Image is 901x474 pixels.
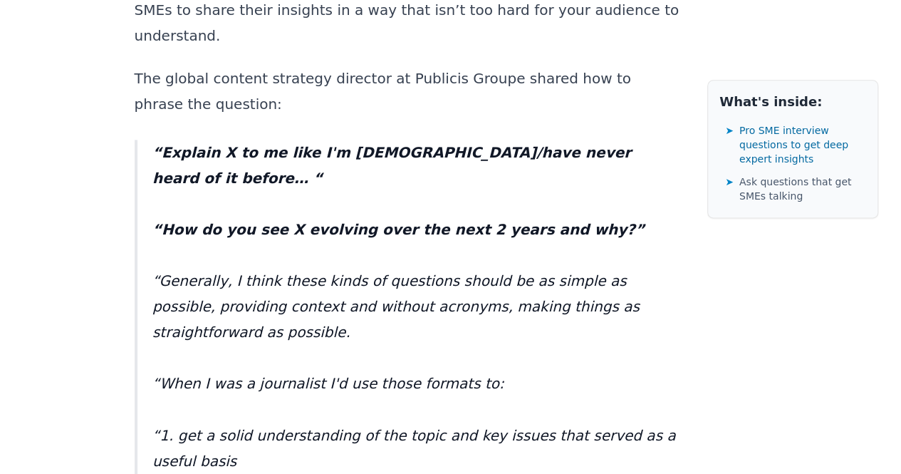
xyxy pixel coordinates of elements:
span: Pro SME interview questions to get deep expert insights [739,123,866,166]
a: ➤Pro SME interview questions to get deep expert insights [725,120,866,169]
a: ➤Ask questions that get SMEs talking [725,172,866,206]
span: Ask questions that get SMEs talking [739,175,866,203]
strong: “Explain X to me like I'm [DEMOGRAPHIC_DATA]/have never heard of it before… “ [152,144,631,187]
strong: “How do you see X evolving over the next 2 years and why?” [152,221,645,238]
h2: What's inside: [719,92,866,112]
p: The global content strategy director at Publicis Groupe shared how to phrase the question: [135,66,682,117]
span: ➤ [725,175,734,189]
span: ➤ [725,123,734,138]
